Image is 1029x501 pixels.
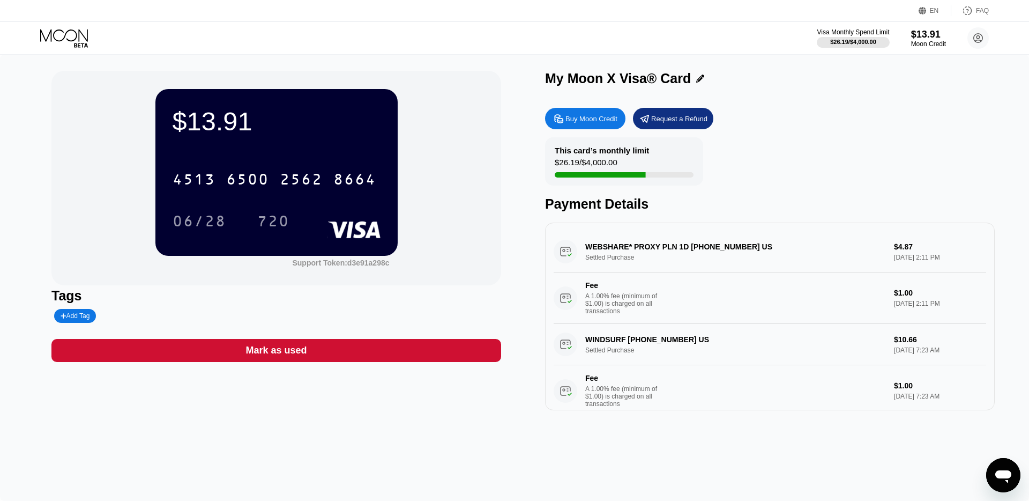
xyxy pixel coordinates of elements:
[585,281,660,290] div: Fee
[894,289,986,297] div: $1.00
[976,7,989,14] div: FAQ
[930,7,939,14] div: EN
[173,214,226,231] div: 06/28
[633,108,713,129] div: Request a Refund
[166,166,383,193] div: 4513650025628664
[61,312,90,320] div: Add Tag
[911,29,946,48] div: $13.91Moon Credit
[545,196,995,212] div: Payment Details
[554,365,986,417] div: FeeA 1.00% fee (minimum of $1.00) is charged on all transactions$1.00[DATE] 7:23 AM
[173,172,215,189] div: 4513
[894,300,986,307] div: [DATE] 2:11 PM
[565,114,617,123] div: Buy Moon Credit
[51,288,501,304] div: Tags
[249,208,297,234] div: 720
[817,28,889,36] div: Visa Monthly Spend Limit
[911,40,946,48] div: Moon Credit
[226,172,269,189] div: 6500
[545,108,625,129] div: Buy Moon Credit
[54,309,96,323] div: Add Tag
[555,146,649,155] div: This card’s monthly limit
[919,5,951,16] div: EN
[51,339,501,362] div: Mark as used
[333,172,376,189] div: 8664
[257,214,289,231] div: 720
[585,374,660,382] div: Fee
[585,292,666,315] div: A 1.00% fee (minimum of $1.00) is charged on all transactions
[280,172,323,189] div: 2562
[894,381,986,390] div: $1.00
[292,259,389,267] div: Support Token: d3e91a298c
[817,28,889,48] div: Visa Monthly Spend Limit$26.19/$4,000.00
[554,272,986,324] div: FeeA 1.00% fee (minimum of $1.00) is charged on all transactions$1.00[DATE] 2:11 PM
[830,39,876,45] div: $26.19 / $4,000.00
[951,5,989,16] div: FAQ
[245,344,307,357] div: Mark as used
[555,158,617,172] div: $26.19 / $4,000.00
[585,385,666,408] div: A 1.00% fee (minimum of $1.00) is charged on all transactions
[173,106,381,136] div: $13.91
[894,393,986,400] div: [DATE] 7:23 AM
[651,114,707,123] div: Request a Refund
[165,208,234,234] div: 06/28
[545,71,691,86] div: My Moon X Visa® Card
[292,259,389,267] div: Support Token:d3e91a298c
[911,29,946,40] div: $13.91
[986,458,1020,492] iframe: Button to launch messaging window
